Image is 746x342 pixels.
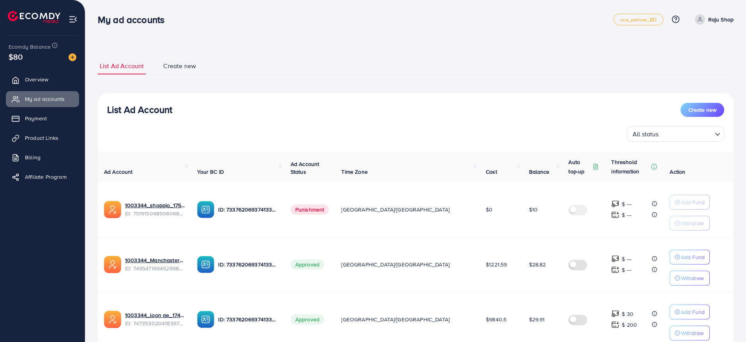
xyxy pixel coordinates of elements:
[125,311,185,319] a: 1003344_loon ae_1740066863007
[529,261,546,268] span: $28.82
[486,261,507,268] span: $1221.59
[125,256,185,264] a: 1003344_Manchaster_1745175503024
[670,326,710,340] button: Withdraw
[341,168,367,176] span: Time Zone
[681,103,724,117] button: Create new
[197,201,214,218] img: ic-ba-acc.ded83a64.svg
[104,201,121,218] img: ic-ads-acc.e4c84228.svg
[611,321,619,329] img: top-up amount
[692,14,734,25] a: Raju Shop
[713,307,740,336] iframe: Chat
[661,127,712,140] input: Search for option
[622,320,637,330] p: $ 200
[670,250,710,264] button: Add Fund
[568,157,591,176] p: Auto top-up
[622,309,633,319] p: $ 30
[218,205,278,214] p: ID: 7337620693741338625
[125,311,185,327] div: <span class='underline'>1003344_loon ae_1740066863007</span></br>7473530204183674896
[529,316,545,323] span: $29.91
[163,62,196,71] span: Create new
[8,11,60,23] img: logo
[529,168,550,176] span: Balance
[614,14,663,25] a: uce_partner_BD
[486,206,492,213] span: $0
[341,206,450,213] span: [GEOGRAPHIC_DATA]/[GEOGRAPHIC_DATA]
[611,200,619,208] img: top-up amount
[125,201,185,209] a: 1003344_shoppio_1750688962312
[25,76,48,83] span: Overview
[529,206,538,213] span: $10
[125,256,185,272] div: <span class='underline'>1003344_Manchaster_1745175503024</span></br>7495471694526988304
[681,252,705,262] p: Add Fund
[670,216,710,231] button: Withdraw
[670,168,685,176] span: Action
[25,95,65,103] span: My ad accounts
[627,126,724,142] div: Search for option
[6,111,79,126] a: Payment
[9,43,51,51] span: Ecomdy Balance
[104,168,133,176] span: Ad Account
[100,62,144,71] span: List Ad Account
[125,319,185,327] span: ID: 7473530204183674896
[688,106,716,114] span: Create new
[611,211,619,219] img: top-up amount
[620,17,656,22] span: uce_partner_BD
[670,195,710,210] button: Add Fund
[622,254,631,264] p: $ ---
[6,150,79,165] a: Billing
[291,160,319,176] span: Ad Account Status
[125,201,185,217] div: <span class='underline'>1003344_shoppio_1750688962312</span></br>7519150985080684551
[25,173,67,181] span: Affiliate Program
[69,53,76,61] img: image
[291,259,324,270] span: Approved
[681,219,704,228] p: Withdraw
[681,328,704,338] p: Withdraw
[631,129,660,140] span: All status
[611,157,649,176] p: Threshold information
[69,15,78,24] img: menu
[486,316,506,323] span: $9840.5
[670,305,710,319] button: Add Fund
[197,168,224,176] span: Your BC ID
[104,256,121,273] img: ic-ads-acc.e4c84228.svg
[341,316,450,323] span: [GEOGRAPHIC_DATA]/[GEOGRAPHIC_DATA]
[6,91,79,107] a: My ad accounts
[25,153,41,161] span: Billing
[6,169,79,185] a: Affiliate Program
[125,264,185,272] span: ID: 7495471694526988304
[125,210,185,217] span: ID: 7519150985080684551
[6,72,79,87] a: Overview
[197,256,214,273] img: ic-ba-acc.ded83a64.svg
[611,310,619,318] img: top-up amount
[107,104,172,115] h3: List Ad Account
[622,210,631,220] p: $ ---
[25,134,58,142] span: Product Links
[341,261,450,268] span: [GEOGRAPHIC_DATA]/[GEOGRAPHIC_DATA]
[104,311,121,328] img: ic-ads-acc.e4c84228.svg
[218,315,278,324] p: ID: 7337620693741338625
[218,260,278,269] p: ID: 7337620693741338625
[622,265,631,275] p: $ ---
[98,14,171,25] h3: My ad accounts
[681,273,704,283] p: Withdraw
[25,115,47,122] span: Payment
[708,15,734,24] p: Raju Shop
[291,204,329,215] span: Punishment
[6,130,79,146] a: Product Links
[611,266,619,274] img: top-up amount
[611,255,619,263] img: top-up amount
[197,311,214,328] img: ic-ba-acc.ded83a64.svg
[9,51,23,62] span: $80
[681,197,705,207] p: Add Fund
[681,307,705,317] p: Add Fund
[486,168,497,176] span: Cost
[670,271,710,286] button: Withdraw
[291,314,324,324] span: Approved
[622,199,631,209] p: $ ---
